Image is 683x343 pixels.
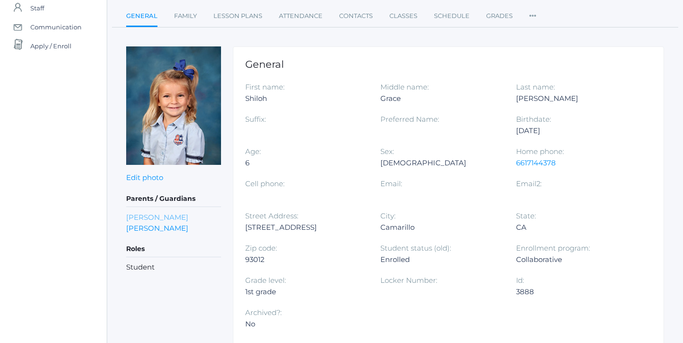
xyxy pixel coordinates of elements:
[516,222,637,233] div: CA
[380,222,501,233] div: Camarillo
[245,157,366,169] div: 6
[126,262,221,273] li: Student
[245,254,366,265] div: 93012
[245,211,298,220] label: Street Address:
[279,7,323,26] a: Attendance
[245,93,366,104] div: Shiloh
[516,254,637,265] div: Collaborative
[380,179,402,188] label: Email:
[245,147,261,156] label: Age:
[245,115,266,124] label: Suffix:
[516,179,542,188] label: Email2:
[380,157,501,169] div: [DEMOGRAPHIC_DATA]
[389,7,417,26] a: Classes
[245,286,366,298] div: 1st grade
[516,115,551,124] label: Birthdate:
[126,46,221,165] img: Shiloh Laubacher
[516,147,564,156] label: Home phone:
[380,93,501,104] div: Grace
[486,7,513,26] a: Grades
[245,179,285,188] label: Cell phone:
[380,82,429,91] label: Middle name:
[245,244,277,253] label: Zip code:
[245,82,285,91] label: First name:
[380,211,396,220] label: City:
[126,241,221,257] h5: Roles
[516,286,637,298] div: 3888
[126,191,221,207] h5: Parents / Guardians
[516,158,556,167] a: 6617144378
[516,125,637,136] div: [DATE]
[30,18,82,36] span: Communication
[126,212,188,223] a: [PERSON_NAME]
[30,36,72,55] span: Apply / Enroll
[126,7,157,27] a: General
[174,7,197,26] a: Family
[245,222,366,233] div: [STREET_ADDRESS]
[126,173,163,182] a: Edit photo
[380,254,501,265] div: Enrolled
[380,244,451,253] label: Student status (old):
[516,211,536,220] label: State:
[245,59,652,70] h1: General
[516,93,637,104] div: [PERSON_NAME]
[380,147,394,156] label: Sex:
[380,115,439,124] label: Preferred Name:
[245,318,366,330] div: No
[380,276,437,285] label: Locker Number:
[516,82,555,91] label: Last name:
[516,276,524,285] label: Id:
[339,7,373,26] a: Contacts
[213,7,262,26] a: Lesson Plans
[516,244,590,253] label: Enrollment program:
[434,7,470,26] a: Schedule
[126,223,188,234] a: [PERSON_NAME]
[245,276,286,285] label: Grade level:
[245,308,282,317] label: Archived?:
